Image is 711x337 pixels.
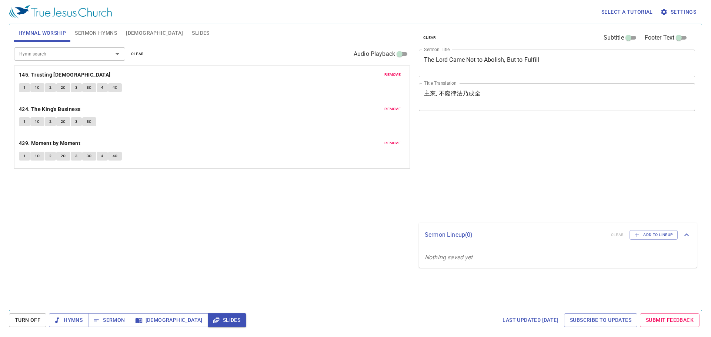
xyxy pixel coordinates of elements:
[87,118,92,125] span: 3C
[380,70,405,79] button: remove
[30,152,44,161] button: 1C
[97,152,108,161] button: 4
[35,153,40,159] span: 1C
[45,83,56,92] button: 2
[19,28,66,38] span: Hymnal Worship
[570,316,631,325] span: Subscribe to Updates
[424,90,690,104] textarea: 主來, 不廢律法乃成全
[49,153,51,159] span: 2
[137,316,203,325] span: [DEMOGRAPHIC_DATA]
[75,84,77,91] span: 3
[384,140,401,146] span: remove
[88,313,131,327] button: Sermon
[640,313,700,327] a: Submit Feedback
[113,153,118,159] span: 4C
[416,119,641,220] iframe: from-child
[82,152,96,161] button: 3C
[500,313,561,327] a: Last updated [DATE]
[19,83,30,92] button: 1
[101,84,103,91] span: 4
[19,105,82,114] button: 424. The King's Business
[19,139,80,148] b: 439. Moment by Moment
[598,5,656,19] button: Select a tutorial
[419,33,441,42] button: clear
[45,117,56,126] button: 2
[634,232,673,238] span: Add to Lineup
[71,152,82,161] button: 3
[71,117,82,126] button: 3
[61,84,66,91] span: 2C
[82,117,96,126] button: 3C
[101,153,103,159] span: 4
[56,83,70,92] button: 2C
[127,50,148,58] button: clear
[19,70,112,80] button: 145. Trusting [DEMOGRAPHIC_DATA]
[9,313,46,327] button: Turn Off
[131,51,144,57] span: clear
[192,28,209,38] span: Slides
[564,313,637,327] a: Subscribe to Updates
[30,83,44,92] button: 1C
[503,316,558,325] span: Last updated [DATE]
[19,117,30,126] button: 1
[425,254,473,261] i: Nothing saved yet
[19,152,30,161] button: 1
[646,316,694,325] span: Submit Feedback
[49,84,51,91] span: 2
[214,316,240,325] span: Slides
[61,153,66,159] span: 2C
[425,230,605,239] p: Sermon Lineup ( 0 )
[208,313,246,327] button: Slides
[126,28,183,38] span: [DEMOGRAPHIC_DATA]
[87,153,92,159] span: 3C
[131,313,208,327] button: [DEMOGRAPHIC_DATA]
[97,83,108,92] button: 4
[94,316,125,325] span: Sermon
[30,117,44,126] button: 1C
[108,83,122,92] button: 4C
[35,118,40,125] span: 1C
[82,83,96,92] button: 3C
[424,56,690,70] textarea: The Lord Came Not to Abolish, But to Fulfill
[630,230,678,240] button: Add to Lineup
[659,5,699,19] button: Settings
[601,7,653,17] span: Select a tutorial
[23,84,26,91] span: 1
[384,71,401,78] span: remove
[380,139,405,148] button: remove
[19,139,82,148] button: 439. Moment by Moment
[419,223,697,247] div: Sermon Lineup(0)clearAdd to Lineup
[75,118,77,125] span: 3
[71,83,82,92] button: 3
[75,28,117,38] span: Sermon Hymns
[112,49,123,59] button: Open
[108,152,122,161] button: 4C
[75,153,77,159] span: 3
[423,34,436,41] span: clear
[61,118,66,125] span: 2C
[15,316,40,325] span: Turn Off
[19,70,111,80] b: 145. Trusting [DEMOGRAPHIC_DATA]
[56,152,70,161] button: 2C
[87,84,92,91] span: 3C
[35,84,40,91] span: 1C
[645,33,675,42] span: Footer Text
[662,7,696,17] span: Settings
[9,5,112,18] img: True Jesus Church
[19,105,81,114] b: 424. The King's Business
[380,105,405,114] button: remove
[113,84,118,91] span: 4C
[49,118,51,125] span: 2
[49,313,89,327] button: Hymns
[55,316,83,325] span: Hymns
[45,152,56,161] button: 2
[56,117,70,126] button: 2C
[23,153,26,159] span: 1
[384,106,401,112] span: remove
[354,50,395,58] span: Audio Playback
[23,118,26,125] span: 1
[604,33,624,42] span: Subtitle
